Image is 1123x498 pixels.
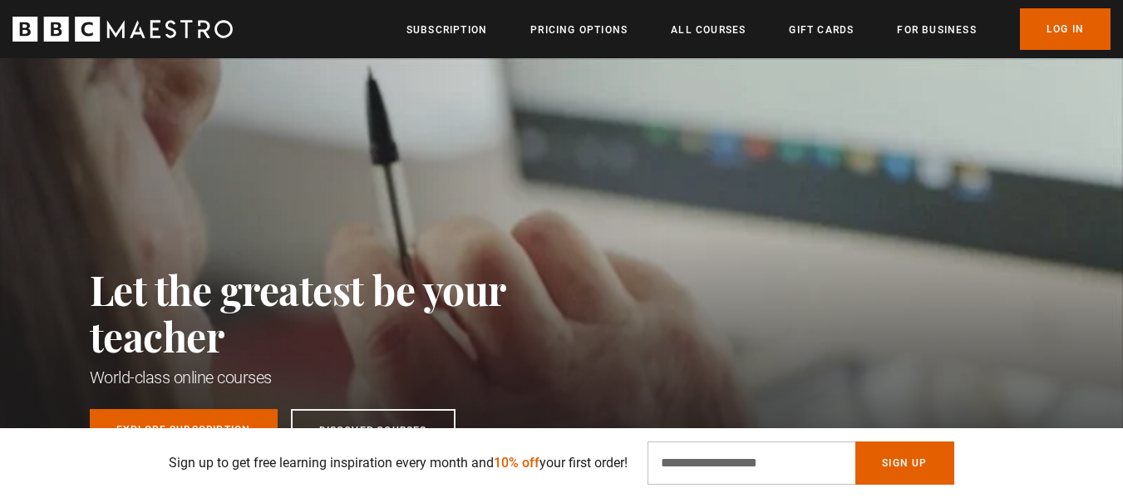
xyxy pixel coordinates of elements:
[90,366,580,389] h1: World-class online courses
[90,266,580,359] h2: Let the greatest be your teacher
[90,409,278,451] a: Explore Subscription
[897,22,976,38] a: For business
[406,8,1111,50] nav: Primary
[406,22,487,38] a: Subscription
[671,22,746,38] a: All Courses
[169,453,628,473] p: Sign up to get free learning inspiration every month and your first order!
[12,17,233,42] svg: BBC Maestro
[291,409,456,451] a: Discover Courses
[855,441,953,485] button: Sign Up
[530,22,628,38] a: Pricing Options
[1020,8,1111,50] a: Log In
[789,22,854,38] a: Gift Cards
[494,455,539,471] span: 10% off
